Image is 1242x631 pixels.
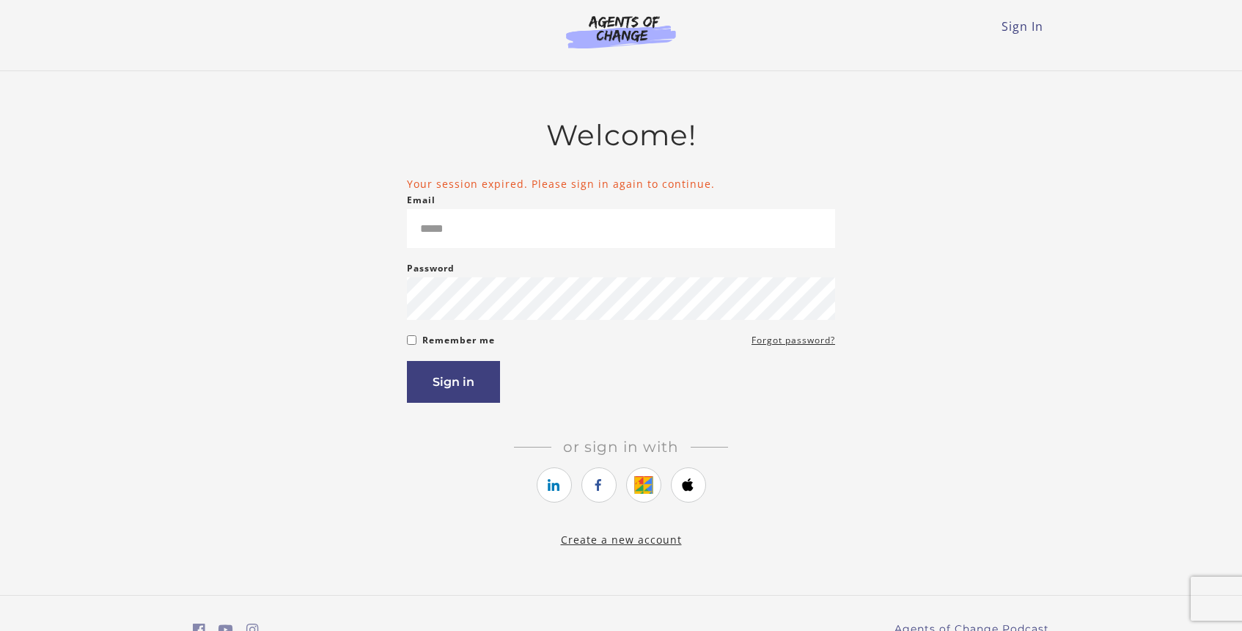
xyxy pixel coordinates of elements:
[551,438,691,456] span: Or sign in with
[422,332,495,349] label: Remember me
[752,332,835,349] a: Forgot password?
[581,467,617,503] a: https://courses.thinkific.com/users/auth/facebook?ss%5Breferral%5D=&ss%5Buser_return_to%5D=%2Fcou...
[561,533,682,547] a: Create a new account
[671,467,706,503] a: https://courses.thinkific.com/users/auth/apple?ss%5Breferral%5D=&ss%5Buser_return_to%5D=%2Fcourse...
[537,467,572,503] a: https://courses.thinkific.com/users/auth/linkedin?ss%5Breferral%5D=&ss%5Buser_return_to%5D=%2Fcou...
[407,361,500,403] button: Sign in
[407,176,835,192] li: Your session expired. Please sign in again to continue.
[551,15,691,48] img: Agents of Change Logo
[407,260,455,277] label: Password
[626,467,661,503] a: https://courses.thinkific.com/users/auth/google?ss%5Breferral%5D=&ss%5Buser_return_to%5D=%2Fcours...
[407,118,835,153] h2: Welcome!
[407,192,436,209] label: Email
[1002,18,1043,34] a: Sign In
